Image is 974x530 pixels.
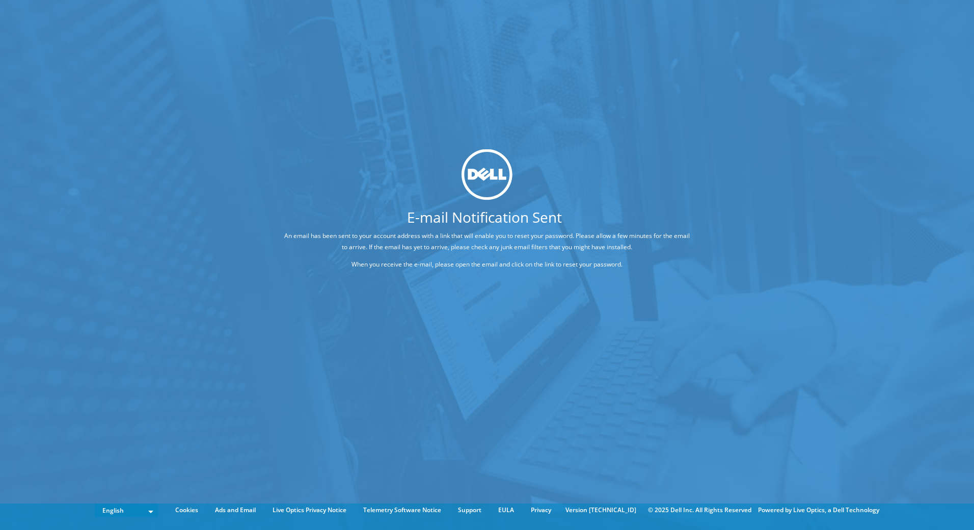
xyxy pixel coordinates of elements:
[282,258,692,270] p: When you receive the e-mail, please open the email and click on the link to reset your password.
[168,505,206,516] a: Cookies
[758,505,879,516] li: Powered by Live Optics, a Dell Technology
[265,505,354,516] a: Live Optics Privacy Notice
[560,505,641,516] li: Version [TECHNICAL_ID]
[207,505,263,516] a: Ads and Email
[491,505,522,516] a: EULA
[243,209,725,224] h1: E-mail Notification Sent
[356,505,449,516] a: Telemetry Software Notice
[643,505,756,516] li: © 2025 Dell Inc. All Rights Reserved
[523,505,559,516] a: Privacy
[462,149,512,200] img: dell_svg_logo.svg
[450,505,489,516] a: Support
[282,230,692,252] p: An email has been sent to your account address with a link that will enable you to reset your pas...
